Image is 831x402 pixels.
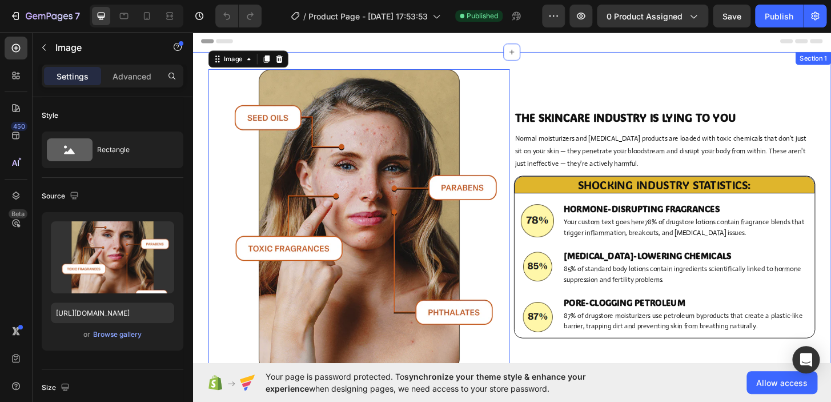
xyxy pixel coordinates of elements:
[792,346,820,373] div: Open Intercom Messenger
[97,137,167,163] div: Rectangle
[713,5,750,27] button: Save
[351,289,389,327] img: gempages_563242192240378675-6424653d-2980-4456-a9b4-95de7f248b2e.png
[113,70,151,82] p: Advanced
[93,329,142,340] button: Browse gallery
[765,10,793,22] div: Publish
[351,186,389,224] img: gempages_563242192240378675-47a23477-18ab-4de3-bb89-b4481bf92ff2.png
[399,200,667,222] p: Your custom text goes here78% of drugstore lotions contain fragrance blends that trigger inflamma...
[308,10,428,22] span: Product Page - [DATE] 17:53:53
[649,25,683,35] div: Section 1
[755,5,803,27] button: Publish
[11,122,27,131] div: 450
[192,31,831,365] iframe: Design area
[42,380,72,396] div: Size
[42,110,58,121] div: Style
[607,10,683,22] span: 0 product assigned
[93,329,142,340] div: Browse gallery
[17,42,340,365] img: gempages_563242192240378675-024a0c2f-b1c7-4512-bbe3-87d9e58a72b0.webp
[467,11,498,21] span: Published
[83,328,90,341] span: or
[266,372,586,393] span: synchronize your theme style & enhance your experience
[398,235,668,249] h2: [MEDICAL_DATA]-LOWERING CHEMICALS
[722,11,741,21] span: Save
[266,371,631,395] span: Your page is password protected. To when designing pages, we need access to your store password.
[399,250,667,273] p: 85% of standard body lotions contain ingredients scientifically linked to hormone suppression and...
[51,221,174,293] img: preview-image
[5,5,85,27] button: 7
[215,5,262,27] div: Undo/Redo
[75,9,80,23] p: 7
[746,371,817,394] button: Allow access
[398,185,668,199] h2: HORMONE-DISRUPTING FRAGRANCES
[351,236,389,273] img: gempages_563242192240378675-0e5c6023-0d5f-45a5-8398-37fa396baef8.png
[51,303,174,323] input: https://example.com/image.jpg
[399,301,667,323] p: 87% of drugstore moisturizers use petroleum byproducts that create a plastic-like barrier, trappi...
[42,189,81,204] div: Source
[57,70,89,82] p: Settings
[303,10,306,22] span: /
[346,109,667,149] p: Normal moisturizers and [MEDICAL_DATA] products are loaded with toxic chemicals that don't just s...
[597,5,708,27] button: 0 product assigned
[398,285,668,300] h2: PORE-CLOGGING PETROLEUM
[345,85,668,102] h2: THE SKINCARE INDUSTRY IS LYING TO YOU
[9,209,27,218] div: Beta
[756,377,808,389] span: Allow access
[31,26,56,36] div: Image
[55,41,152,54] p: Image
[346,157,667,174] h2: SHOCKING INDUSTRY STATISTICS:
